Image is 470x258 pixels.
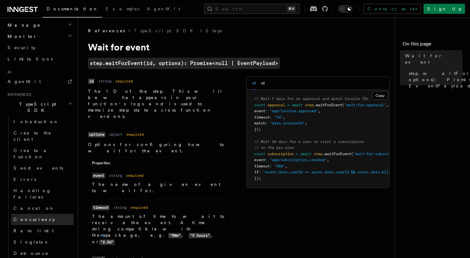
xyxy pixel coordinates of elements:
[285,164,287,168] span: ,
[11,116,74,127] a: Introduction
[254,170,259,174] span: if
[115,79,133,84] dd: required
[338,5,353,13] button: Toggle dark mode
[259,170,261,174] span: :
[5,22,41,28] span: Manage
[14,177,36,182] span: Errors
[88,79,95,84] code: id
[5,33,37,39] span: Monitor
[109,173,122,178] dd: string
[92,205,110,210] code: timeout
[189,233,211,238] code: "3 hours"
[14,228,54,233] span: Rate limit
[92,173,105,178] code: event
[254,164,270,168] span: timeout
[254,97,369,101] span: // Wait 7 days for an approval and match invoice IDs
[263,170,430,174] span: "event.data.userId == async.data.userId && async.data.billing_plan == 'pro'"
[113,205,127,210] dd: string
[274,115,283,119] span: "7d"
[88,58,280,69] code: step.waitForEvent(id, options): Promise<null | EventPayload>
[305,121,307,125] span: ,
[99,240,115,245] code: "2.5d"
[254,145,294,150] span: // on the pro plan
[11,145,74,162] a: Create a function
[5,31,74,42] button: Monitor
[11,203,74,214] a: Cancel on
[14,148,51,159] span: Create a function
[287,103,289,107] span: =
[364,4,421,14] a: Contact sales
[8,79,41,84] span: AgentKit
[147,6,180,11] span: AgentKit
[254,158,265,162] span: event
[43,2,102,18] a: Documentation
[98,79,111,84] dd: string
[11,225,74,236] a: Rate limit
[46,6,98,11] span: Documentation
[314,152,322,156] span: step
[254,140,364,144] span: // Wait 30 days for a user to start a subscription
[254,152,265,156] span: const
[402,50,462,68] a: Wait for event
[143,2,184,17] a: AgentKit
[292,103,303,107] span: await
[14,240,49,245] span: Singleton
[342,103,344,107] span: (
[388,103,391,107] span: {
[270,109,318,113] span: "app/invoice.approved"
[88,161,231,168] div: Properties
[252,77,256,90] button: v3
[265,109,267,113] span: :
[296,152,298,156] span: =
[254,127,261,132] span: });
[5,53,74,65] a: Limitations
[5,19,74,31] button: Manage
[134,28,197,34] a: TypeScript SDK
[88,132,105,137] code: options
[283,115,285,119] span: ,
[402,40,462,50] h4: On this page
[130,205,148,210] dd: required
[270,115,272,119] span: :
[14,206,55,211] span: Cancel on
[11,214,74,225] a: Concurrency
[126,173,143,178] dd: required
[88,28,125,34] span: References
[92,181,227,194] p: The name of a given event to wait for.
[386,103,388,107] span: ,
[373,92,387,100] button: Copy
[168,233,181,238] code: "30m"
[5,98,74,116] button: TypeScript SDK
[254,121,265,125] span: match
[322,152,351,156] span: .waitForEvent
[318,109,320,113] span: ,
[92,213,227,245] p: The amount of time to wait to receive the event. A time string compatible with the package, e.g. ...
[11,127,74,145] a: Create the client
[106,6,139,11] span: Examples
[88,141,231,154] p: Options for configuring how to wait for the event.
[11,236,74,248] a: Singleton
[5,42,74,53] a: Security
[102,2,143,17] a: Examples
[100,233,105,238] a: ms
[254,115,270,119] span: timeout
[267,103,285,107] span: approval
[300,152,311,156] span: await
[327,158,329,162] span: ,
[267,152,294,156] span: subscription
[8,45,35,50] span: Security
[204,4,300,14] button: Search...⌘K
[305,103,314,107] span: step
[344,103,386,107] span: "wait-for-approval"
[5,76,74,87] a: AgentKit
[270,158,327,162] span: "app/subscription.created"
[265,158,267,162] span: :
[206,28,222,34] a: Steps
[424,4,465,14] a: Sign Up
[109,132,122,137] dd: object
[270,121,305,125] span: "data.invoiceId"
[14,251,49,256] span: Debounce
[274,164,285,168] span: "30d"
[11,174,74,185] a: Errors
[5,92,31,97] span: References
